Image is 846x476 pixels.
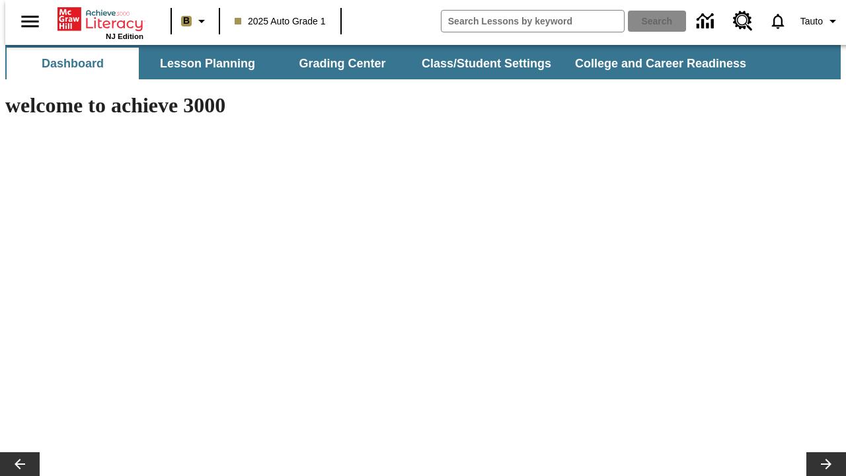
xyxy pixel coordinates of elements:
[806,452,846,476] button: Lesson carousel, Next
[411,48,562,79] button: Class/Student Settings
[800,15,823,28] span: Tauto
[58,5,143,40] div: Home
[235,15,326,28] span: 2025 Auto Grade 1
[725,3,761,39] a: Resource Center, Will open in new tab
[183,13,190,29] span: B
[276,48,408,79] button: Grading Center
[5,45,841,79] div: SubNavbar
[564,48,757,79] button: College and Career Readiness
[5,48,758,79] div: SubNavbar
[106,32,143,40] span: NJ Edition
[5,93,576,118] h1: welcome to achieve 3000
[7,48,139,79] button: Dashboard
[141,48,274,79] button: Lesson Planning
[689,3,725,40] a: Data Center
[176,9,215,33] button: Boost Class color is light brown. Change class color
[58,6,143,32] a: Home
[795,9,846,33] button: Profile/Settings
[442,11,624,32] input: search field
[761,4,795,38] a: Notifications
[11,2,50,41] button: Open side menu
